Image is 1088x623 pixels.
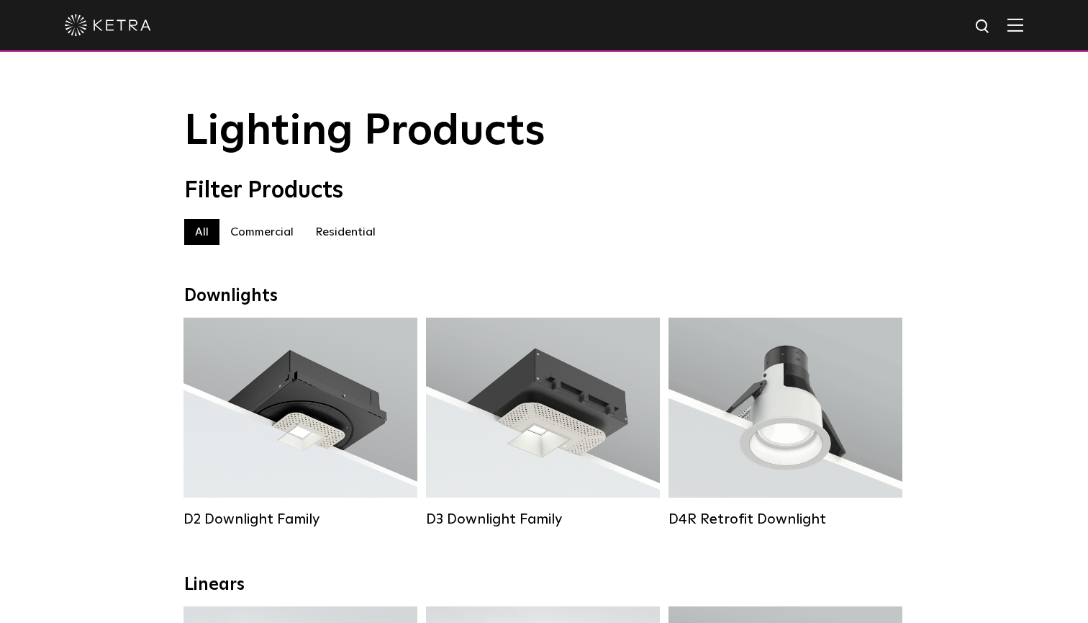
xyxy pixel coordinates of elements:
div: Downlights [184,286,904,307]
label: All [184,219,219,245]
div: D4R Retrofit Downlight [668,511,902,528]
div: D2 Downlight Family [183,511,417,528]
a: D3 Downlight Family Lumen Output:700 / 900 / 1100Colors:White / Black / Silver / Bronze / Paintab... [426,318,660,526]
img: ketra-logo-2019-white [65,14,151,36]
div: Linears [184,575,904,596]
div: Filter Products [184,177,904,205]
label: Residential [304,219,386,245]
img: search icon [974,18,992,36]
a: D4R Retrofit Downlight Lumen Output:800Colors:White / BlackBeam Angles:15° / 25° / 40° / 60°Watta... [668,318,902,526]
img: Hamburger%20Nav.svg [1007,18,1023,32]
div: D3 Downlight Family [426,511,660,528]
span: Lighting Products [184,110,545,153]
label: Commercial [219,219,304,245]
a: D2 Downlight Family Lumen Output:1200Colors:White / Black / Gloss Black / Silver / Bronze / Silve... [183,318,417,526]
